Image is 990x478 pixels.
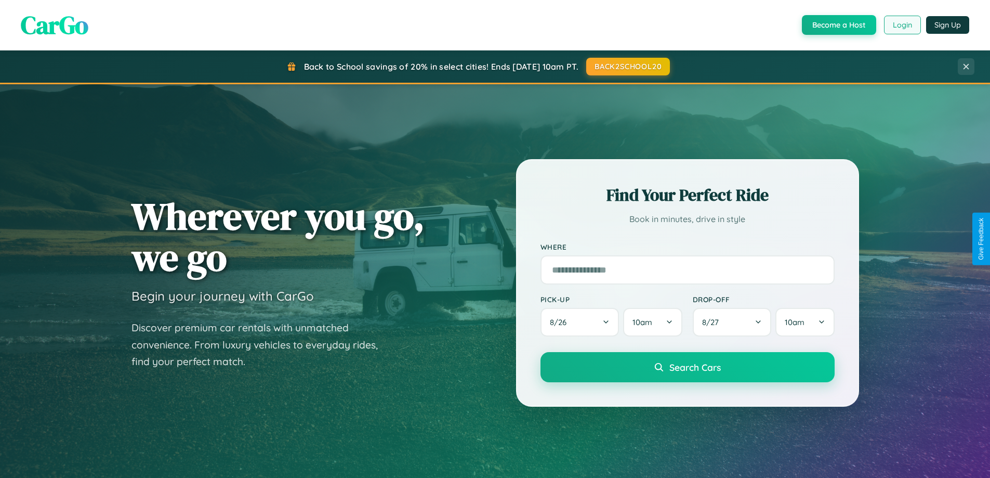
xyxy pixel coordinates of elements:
span: Back to School savings of 20% in select cities! Ends [DATE] 10am PT. [304,61,578,72]
span: 10am [785,317,804,327]
span: 8 / 26 [550,317,572,327]
button: 10am [775,308,834,337]
button: BACK2SCHOOL20 [586,58,670,75]
span: 10am [632,317,652,327]
button: Become a Host [802,15,876,35]
button: 8/27 [693,308,772,337]
label: Where [540,242,835,251]
span: Search Cars [669,361,721,373]
h1: Wherever you go, we go [131,196,425,278]
button: Sign Up [926,16,969,34]
p: Discover premium car rentals with unmatched convenience. From luxury vehicles to everyday rides, ... [131,319,391,370]
h2: Find Your Perfect Ride [540,184,835,206]
button: 10am [623,308,682,337]
button: 8/26 [540,308,619,337]
label: Pick-up [540,295,682,304]
span: 8 / 27 [702,317,724,327]
h3: Begin your journey with CarGo [131,288,314,304]
div: Give Feedback [978,218,985,260]
button: Login [884,16,921,34]
p: Book in minutes, drive in style [540,212,835,227]
label: Drop-off [693,295,835,304]
button: Search Cars [540,352,835,382]
span: CarGo [21,8,88,42]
